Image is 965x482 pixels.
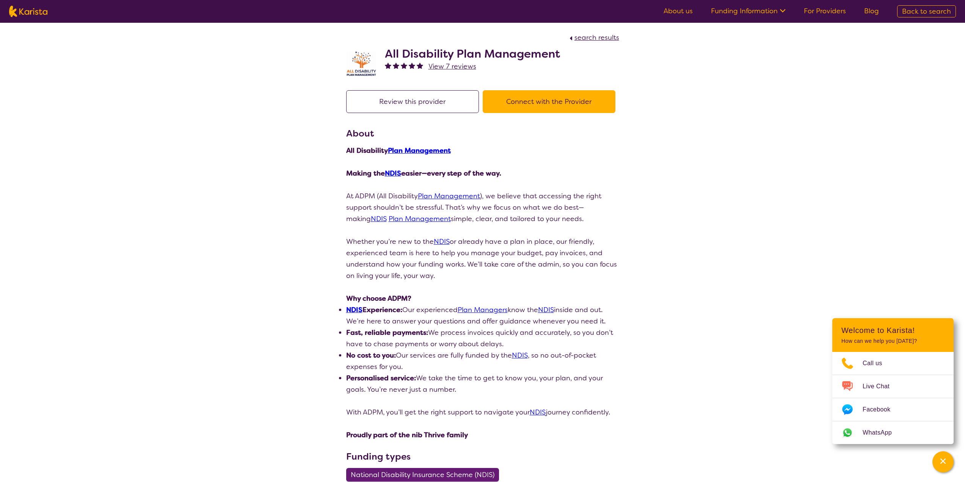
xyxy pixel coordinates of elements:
a: NDIS [538,305,554,314]
a: NDIS [346,305,362,314]
h3: Funding types [346,450,619,463]
p: Whether you’re new to the or already have a plan in place, our friendly, experienced team is here... [346,236,619,281]
a: NDIS [371,214,387,223]
p: At ADPM (All Disability ), we believe that accessing the right support shouldn’t be stressful. Th... [346,190,619,225]
a: Plan Managers [458,305,508,314]
a: NDIS [385,169,401,178]
p: With ADPM, you’ll get the right support to navigate your journey confidently. [346,407,619,418]
button: Review this provider [346,90,479,113]
li: We take the time to get to know you, your plan, and your goals. You’re never just a number. [346,372,619,395]
li: Our experienced know the inside and out. We’re here to answer your questions and offer guidance w... [346,304,619,327]
ul: Choose channel [832,352,954,444]
a: NDIS [530,408,546,417]
a: Connect with the Provider [483,97,619,106]
img: fullstar [417,62,423,69]
a: Plan Management [389,214,451,223]
span: View 7 reviews [428,62,476,71]
img: fullstar [401,62,407,69]
strong: Proudly part of the nib Thrive family [346,430,468,440]
strong: No cost to you: [346,351,396,360]
span: Back to search [902,7,951,16]
a: About us [664,6,693,16]
img: fullstar [393,62,399,69]
span: Live Chat [863,381,899,392]
a: Funding Information [711,6,786,16]
span: Call us [863,358,891,369]
div: Channel Menu [832,318,954,444]
strong: Why choose ADPM? [346,294,411,303]
img: fullstar [409,62,415,69]
a: View 7 reviews [428,61,476,72]
strong: Making the easier—every step of the way. [346,169,501,178]
span: Facebook [863,404,899,415]
a: For Providers [804,6,846,16]
a: National Disability Insurance Scheme (NDIS) [346,470,504,479]
li: We process invoices quickly and accurately, so you don’t have to chase payments or worry about de... [346,327,619,350]
img: at5vqv0lot2lggohlylh.jpg [346,49,377,79]
a: search results [568,33,619,42]
a: Plan Management [418,192,480,201]
a: Plan Management [388,146,451,155]
h2: All Disability Plan Management [385,47,560,61]
strong: All Disability [346,146,451,155]
strong: Personalised service: [346,374,416,383]
strong: Experience: [346,305,402,314]
a: NDIS [434,237,450,246]
a: Back to search [897,5,956,17]
button: Channel Menu [932,451,954,473]
p: How can we help you [DATE]? [841,338,945,344]
img: Karista logo [9,6,47,17]
span: National Disability Insurance Scheme (NDIS) [351,468,494,482]
a: Web link opens in a new tab. [832,421,954,444]
a: NDIS [512,351,528,360]
h3: About [346,127,619,140]
a: Blog [864,6,879,16]
h2: Welcome to Karista! [841,326,945,335]
a: Review this provider [346,97,483,106]
li: Our services are fully funded by the , so no out-of-pocket expenses for you. [346,350,619,372]
button: Connect with the Provider [483,90,615,113]
span: WhatsApp [863,427,901,438]
span: search results [574,33,619,42]
strong: Fast, reliable payments: [346,328,428,337]
img: fullstar [385,62,391,69]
